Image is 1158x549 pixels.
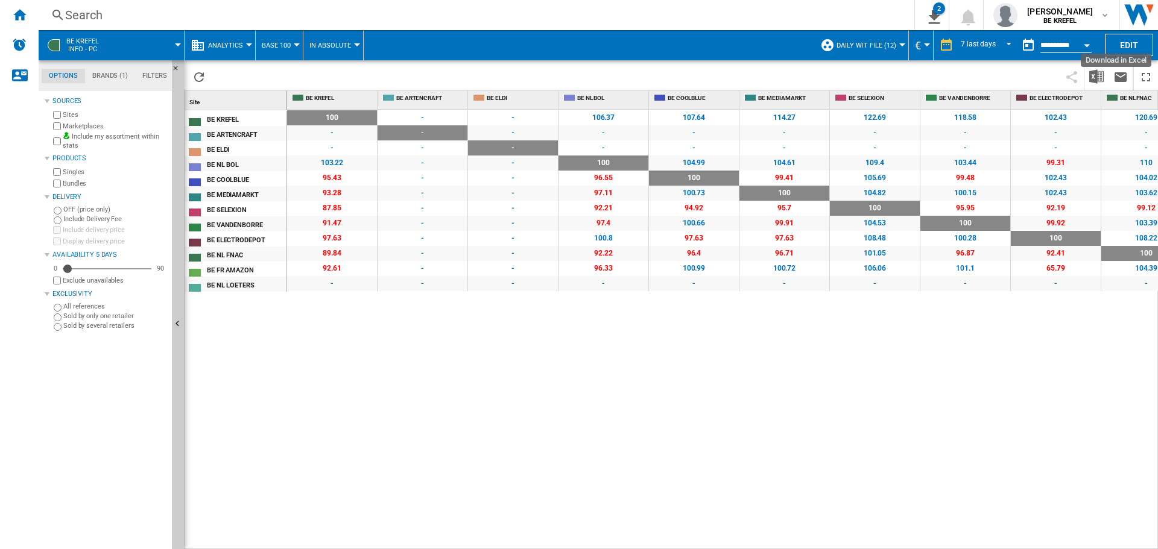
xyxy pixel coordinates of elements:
span: 99.92 [1011,216,1101,231]
div: 2 [933,2,945,14]
span: - [920,276,1010,291]
span: 104.61 [739,155,829,171]
span: 99.31 [1011,155,1101,171]
div: Sources [52,96,167,106]
div: BE MEDIAMARKT [742,91,829,106]
div: BE KREFEL [289,91,377,106]
span: - [468,276,558,291]
div: Search [65,7,883,24]
span: - [378,155,467,171]
input: Display delivery price [53,237,61,245]
label: Sold by several retailers [63,321,167,330]
span: - [1011,125,1101,140]
span: - [558,125,648,140]
span: 118.58 [920,110,1010,125]
input: Sites [53,111,61,119]
span: € [915,39,921,52]
span: 102.43 [1011,110,1101,125]
span: 100.73 [649,186,739,201]
span: 104.99 [649,155,739,171]
div: Daily WIT file (12) [820,30,902,60]
div: BE SELEXION [832,91,920,106]
img: alerts-logo.svg [12,37,27,52]
div: Exclusivity [52,289,167,299]
span: - [468,125,558,140]
input: Include delivery price [53,226,61,234]
span: - [468,155,558,171]
span: 100 [649,171,739,186]
span: - [468,110,558,125]
input: Include my assortment within stats [53,134,61,149]
div: BE VANDENBORRE [207,218,286,230]
span: - [468,140,558,155]
span: 93.28 [287,186,377,201]
span: 108.48 [830,231,920,246]
button: Maximize [1134,62,1158,90]
span: - [1011,276,1101,291]
span: 95.43 [287,171,377,186]
md-select: REPORTS.WIZARD.STEPS.REPORT.STEPS.REPORT_OPTIONS.PERIOD: 7 last days [960,36,1016,55]
button: Open calendar [1076,33,1098,54]
div: BE FR AMAZON [207,263,286,275]
img: excel-24x24.png [1089,69,1104,84]
div: BE ELDI [207,142,286,155]
span: 122.69 [830,110,920,125]
label: Display delivery price [63,237,167,246]
span: 95.95 [920,201,1010,216]
span: 99.41 [739,171,829,186]
span: 106.06 [830,261,920,276]
span: - [468,246,558,261]
div: Products [52,154,167,163]
button: Daily WIT file (12) [837,30,902,60]
span: 97.63 [739,231,829,246]
span: - [468,216,558,231]
span: 92.61 [287,261,377,276]
span: - [558,140,648,155]
span: 101.1 [920,261,1010,276]
button: Edit [1105,34,1153,56]
span: 100 [558,155,648,171]
label: Include delivery price [63,225,167,234]
span: BE ARTENCRAFT [396,94,465,98]
span: BE NL BOL [577,94,646,98]
span: 89.84 [287,246,377,261]
div: 7 last days [961,40,996,48]
label: OFF (price only) [63,205,167,214]
span: Site [189,99,200,105]
span: 92.22 [558,246,648,261]
span: 107.64 [649,110,739,125]
span: BE ELECTRODEPOT [1030,94,1098,98]
span: - [287,125,377,140]
span: - [378,125,467,140]
span: - [378,140,467,155]
span: BE COOLBLUE [668,94,736,98]
span: 96.87 [920,246,1010,261]
span: - [649,140,739,155]
span: - [558,276,648,291]
button: md-calendar [1016,33,1040,57]
span: 103.44 [920,155,1010,171]
span: 96.33 [558,261,648,276]
md-slider: Availability [63,263,151,275]
label: Bundles [63,179,167,188]
span: - [830,125,920,140]
label: Include Delivery Fee [63,215,167,224]
md-menu: Currency [909,30,934,60]
span: 99.91 [739,216,829,231]
div: BE ARTENCRAFT [380,91,467,106]
div: BE NL FNAC [207,248,286,260]
span: - [649,276,739,291]
input: OFF (price only) [54,207,62,215]
span: 109.4 [830,155,920,171]
img: profile.jpg [993,3,1017,27]
div: BE ARTENCRAFT [207,127,286,140]
span: 103.22 [287,155,377,171]
span: 100.28 [920,231,1010,246]
button: Reload [187,62,211,90]
div: € [915,30,927,60]
div: BE KREFEL [207,112,286,125]
span: 104.53 [830,216,920,231]
span: 114.27 [739,110,829,125]
div: BE ELECTRODEPOT [207,233,286,245]
span: 97.4 [558,216,648,231]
